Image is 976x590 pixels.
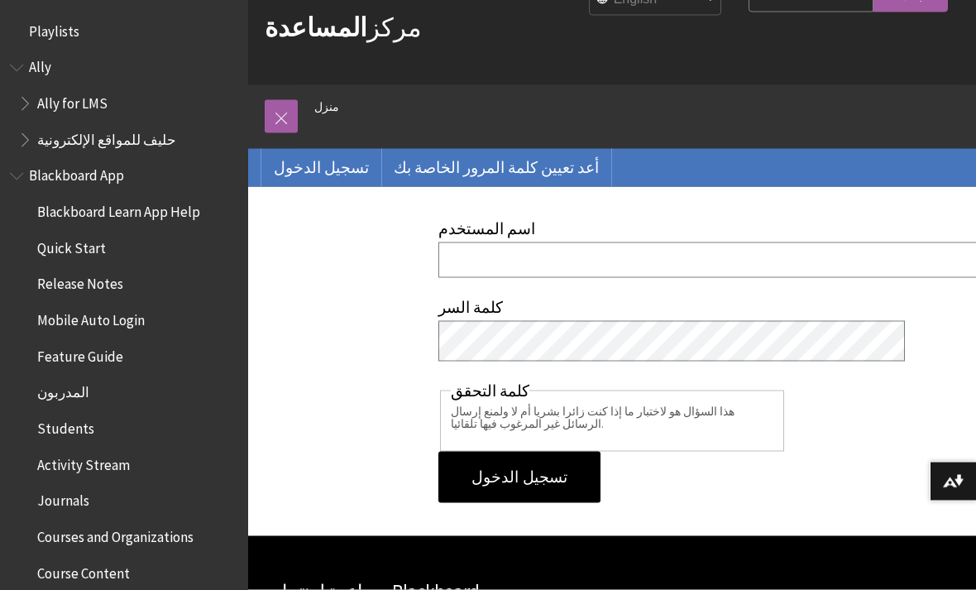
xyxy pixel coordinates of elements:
a: مركزالمساعدة [265,11,422,44]
span: Release Notes [37,271,123,294]
span: Feature Guide [37,343,123,366]
span: Blackboard App [29,163,124,185]
span: حليف للمواقع الإلكترونية [37,127,176,149]
nav: مخطط الكتاب ل Anthology Ally Help [10,55,238,155]
span: المدربون [37,380,89,402]
span: Activity Stream [37,452,130,474]
a: أعد تعيين كلمة المرور الخاصة بك [381,149,611,187]
span: Blackboard Learn App Help [37,199,200,221]
a: تسجيل الدخول [261,149,381,187]
label: اسم المستخدم [438,219,535,238]
nav: مخطط الكتاب لقوائم التشغيل [10,18,238,46]
span: Quick Start [37,235,106,257]
div: هذا السؤال هو لاختبار ما إذا كنت زائرا بشريا أم لا ولمنع إرسال الرسائل غير المرغوب فيها تلقائيا. [451,405,774,431]
label: كلمة السر [438,298,503,317]
span: Playlists [29,18,79,41]
span: Courses and Organizations [37,524,194,546]
span: Mobile Auto Login [37,307,145,329]
input: تسجيل الدخول [438,452,600,503]
a: منزل [314,97,339,118]
span: Ally [29,55,51,77]
span: Students [37,415,94,438]
span: Course Content [37,560,130,583]
span: Journals [37,488,89,511]
legend: كلمة التحقق [451,382,529,401]
strong: المساعدة [265,11,367,44]
span: Ally for LMS [37,90,108,113]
